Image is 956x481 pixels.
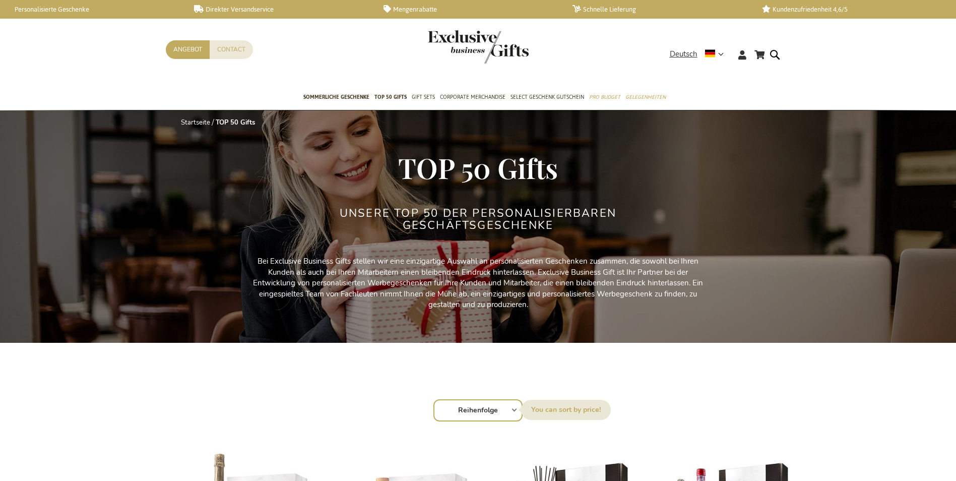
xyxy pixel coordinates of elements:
[670,48,730,60] div: Deutsch
[440,92,505,102] span: Corporate Merchandise
[166,40,210,59] a: Angebot
[216,118,255,127] strong: TOP 50 Gifts
[289,207,667,231] h2: Unsere TOP 50 der personalisierbaren Geschäftsgeschenke
[251,256,705,310] p: Bei Exclusive Business Gifts stellen wir eine einzigartige Auswahl an personalisierten Geschenken...
[589,92,620,102] span: Pro Budget
[374,85,407,110] a: TOP 50 Gifts
[303,85,369,110] a: Sommerliche geschenke
[194,5,367,14] a: Direkter Versandservice
[412,85,435,110] a: Gift Sets
[521,400,611,420] label: Sortieren nach
[511,92,584,102] span: Select Geschenk Gutschein
[625,85,666,110] a: Gelegenheiten
[398,149,558,186] span: TOP 50 Gifts
[303,92,369,102] span: Sommerliche geschenke
[5,5,178,14] a: Personalisierte Geschenke
[762,5,935,14] a: Kundenzufriedenheit 4,6/5
[428,30,529,64] img: Exclusive Business gifts logo
[428,30,478,64] a: store logo
[625,92,666,102] span: Gelegenheiten
[374,92,407,102] span: TOP 50 Gifts
[589,85,620,110] a: Pro Budget
[210,40,253,59] a: Contact
[440,85,505,110] a: Corporate Merchandise
[511,85,584,110] a: Select Geschenk Gutschein
[181,118,210,127] a: Startseite
[412,92,435,102] span: Gift Sets
[670,48,697,60] span: Deutsch
[572,5,745,14] a: Schnelle Lieferung
[384,5,556,14] a: Mengenrabatte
